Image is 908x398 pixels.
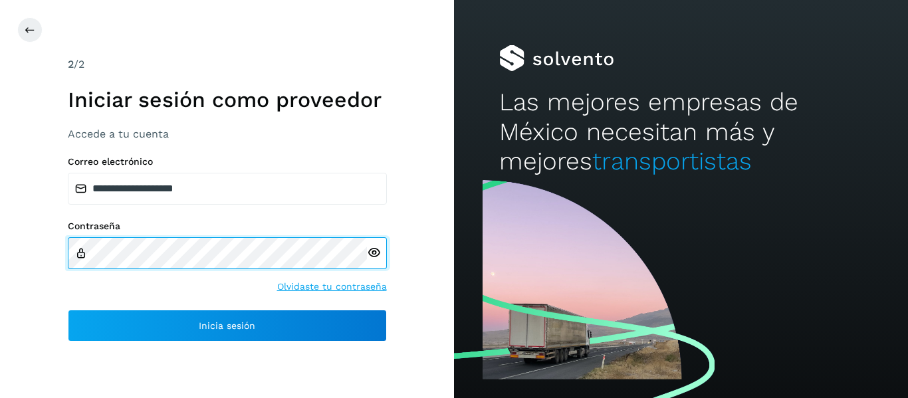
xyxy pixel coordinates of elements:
a: Olvidaste tu contraseña [277,280,387,294]
span: transportistas [592,147,752,175]
h3: Accede a tu cuenta [68,128,387,140]
label: Contraseña [68,221,387,232]
h1: Iniciar sesión como proveedor [68,87,387,112]
label: Correo electrónico [68,156,387,167]
span: Inicia sesión [199,321,255,330]
div: /2 [68,56,387,72]
h2: Las mejores empresas de México necesitan más y mejores [499,88,862,176]
button: Inicia sesión [68,310,387,342]
span: 2 [68,58,74,70]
